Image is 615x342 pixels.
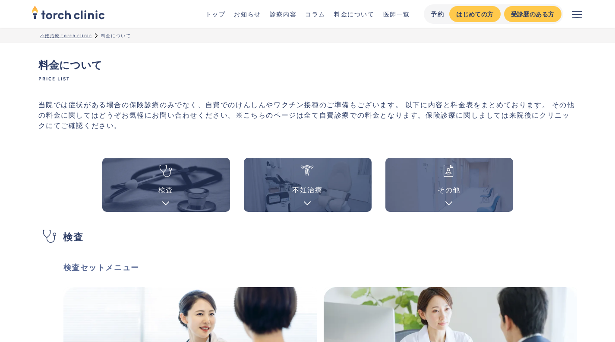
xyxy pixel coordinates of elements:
[158,184,173,195] div: 検査
[449,6,500,22] a: はじめての方
[32,6,105,22] a: home
[63,260,577,273] h3: 検査セットメニュー
[305,10,325,18] a: コラム
[438,184,460,195] div: その他
[205,10,226,18] a: トップ
[38,99,577,130] p: 当院では症状がある場合の保険診療のみでなく、自費でのけんしんやワクチン接種のご準備もございます。 以下に内容と料金表をまとめております。 その他の料金に関してはどうぞお気軽にお問い合わせください...
[101,32,131,38] div: 料金について
[38,57,577,82] h1: 料金について
[38,76,577,82] span: Price list
[383,10,410,18] a: 医師一覧
[32,3,105,22] img: torch clinic
[270,10,296,18] a: 診療内容
[244,158,372,212] a: 不妊治療
[63,228,83,244] h2: 検査
[456,10,493,19] div: はじめての方
[292,184,322,195] div: 不妊治療
[334,10,375,18] a: 料金について
[234,10,261,18] a: お知らせ
[40,32,92,38] a: 不妊治療 torch clinic
[504,6,561,22] a: 受診歴のある方
[511,10,555,19] div: 受診歴のある方
[431,10,444,19] div: 予約
[385,158,513,212] a: その他
[102,158,230,212] a: 検査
